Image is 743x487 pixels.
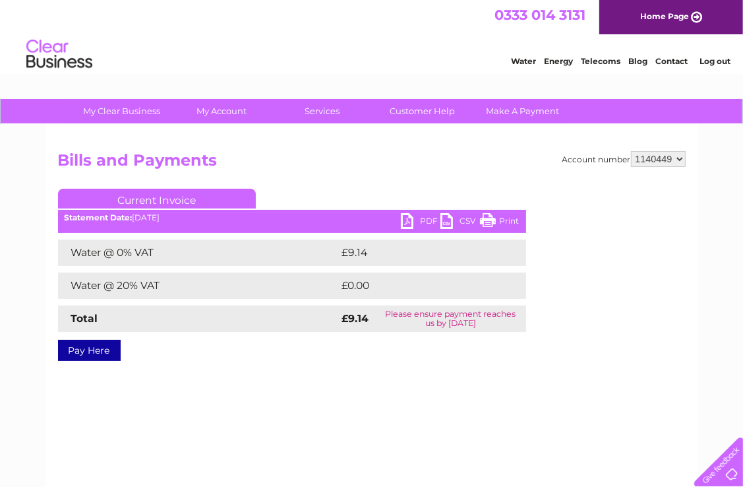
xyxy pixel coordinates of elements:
[58,213,526,222] div: [DATE]
[440,213,480,232] a: CSV
[167,99,276,123] a: My Account
[468,99,577,123] a: Make A Payment
[480,213,520,232] a: Print
[58,151,686,176] h2: Bills and Payments
[368,99,477,123] a: Customer Help
[494,7,585,23] a: 0333 014 3131
[628,56,647,66] a: Blog
[26,34,93,75] img: logo.png
[655,56,688,66] a: Contact
[375,306,525,332] td: Please ensure payment reaches us by [DATE]
[58,189,256,209] a: Current Invoice
[58,340,121,361] a: Pay Here
[581,56,620,66] a: Telecoms
[58,240,339,266] td: Water @ 0% VAT
[401,213,440,232] a: PDF
[699,56,730,66] a: Log out
[339,240,494,266] td: £9.14
[71,312,98,325] strong: Total
[562,151,686,167] div: Account number
[511,56,536,66] a: Water
[65,212,133,222] b: Statement Date:
[58,273,339,299] td: Water @ 20% VAT
[268,99,376,123] a: Services
[342,312,369,325] strong: £9.14
[544,56,573,66] a: Energy
[67,99,176,123] a: My Clear Business
[61,7,684,64] div: Clear Business is a trading name of Verastar Limited (registered in [GEOGRAPHIC_DATA] No. 3667643...
[339,273,496,299] td: £0.00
